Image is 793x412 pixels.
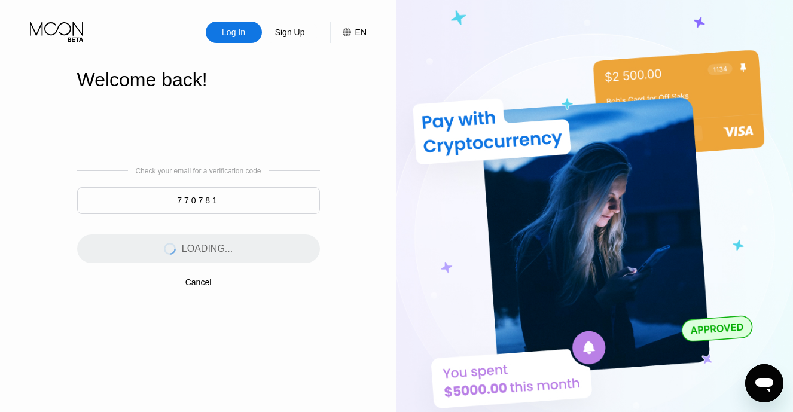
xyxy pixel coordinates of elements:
div: Log In [221,26,246,38]
div: Log In [206,22,262,43]
iframe: Button to launch messaging window [745,364,783,402]
input: 000000 [77,187,320,214]
div: EN [355,28,367,37]
div: Check your email for a verification code [135,167,261,175]
div: EN [330,22,367,43]
div: Cancel [185,277,212,287]
div: Welcome back! [77,69,320,91]
div: Sign Up [274,26,306,38]
div: Sign Up [262,22,318,43]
